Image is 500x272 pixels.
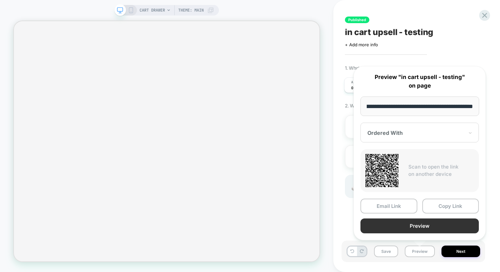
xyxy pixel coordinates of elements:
p: Preview "in cart upsell - testing" on page [360,73,479,90]
span: Theme: MAIN [178,5,204,16]
span: 2. Which changes the experience contains? [345,103,431,108]
button: Preview [405,246,435,257]
p: Scan to open the link on another device [408,163,474,178]
span: Published [345,17,369,23]
span: + Add more info [345,42,378,47]
button: Next [441,246,480,257]
button: Email Link [360,199,417,214]
span: CART DRAWER [140,5,165,16]
span: 1. What audience and where will the experience run? [345,65,448,71]
span: in cart upsell - testing [345,27,433,37]
button: Save [374,246,398,257]
button: Copy Link [422,199,479,214]
button: Preview [360,218,479,233]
